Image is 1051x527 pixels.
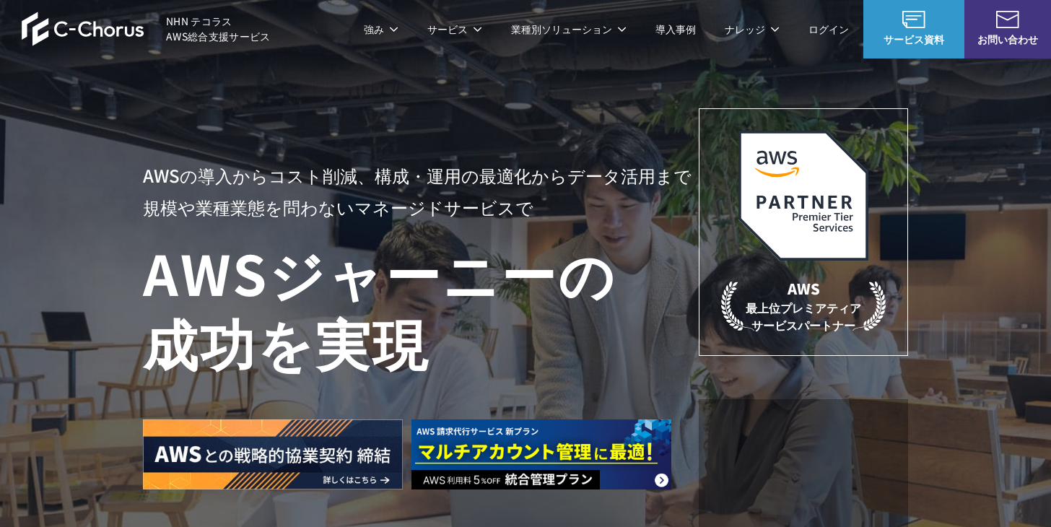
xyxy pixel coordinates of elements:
[655,22,696,37] a: 導入事例
[808,22,849,37] a: ログイン
[143,160,699,223] p: AWSの導入からコスト削減、 構成・運用の最適化からデータ活用まで 規模や業種業態を問わない マネージドサービスで
[902,11,925,28] img: AWS総合支援サービス C-Chorus サービス資料
[725,22,780,37] p: ナレッジ
[728,421,879,526] img: 契約件数
[364,22,398,37] p: 強み
[411,419,671,489] img: AWS請求代行サービス 統合管理プラン
[964,32,1051,47] span: お問い合わせ
[738,131,868,261] img: AWSプレミアティアサービスパートナー
[863,32,964,47] span: サービス資料
[143,238,699,376] h1: AWS ジャーニーの 成功を実現
[22,12,271,46] a: AWS総合支援サービス C-Chorus NHN テコラスAWS総合支援サービス
[996,11,1019,28] img: お問い合わせ
[427,22,482,37] p: サービス
[788,278,820,299] em: AWS
[166,14,271,44] span: NHN テコラス AWS総合支援サービス
[143,419,403,489] img: AWSとの戦略的協業契約 締結
[511,22,627,37] p: 業種別ソリューション
[721,278,886,334] p: 最上位プレミアティア サービスパートナー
